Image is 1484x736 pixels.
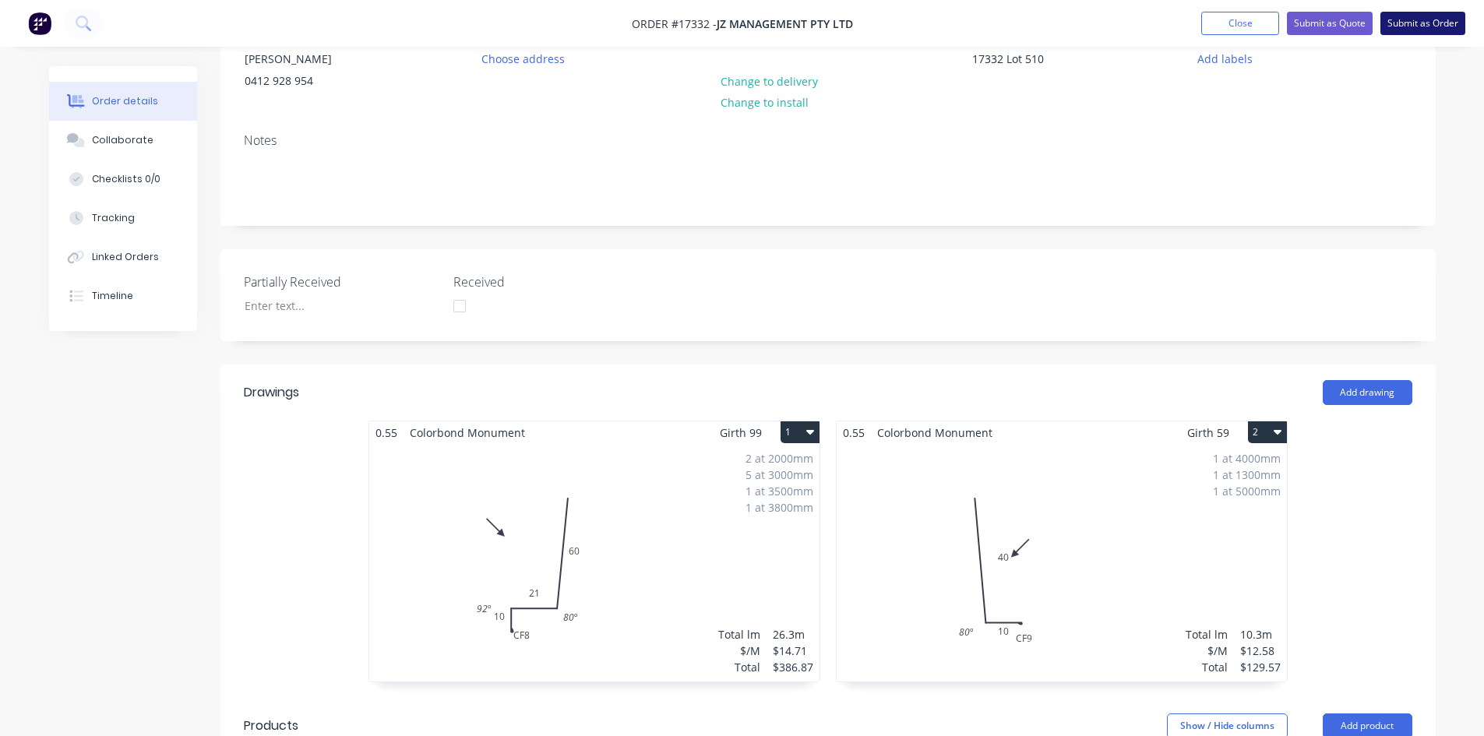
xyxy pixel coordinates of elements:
div: $14.71 [773,643,813,659]
div: Drawings [244,383,299,402]
div: Tracking [92,211,135,225]
div: $386.87 [773,659,813,675]
div: 1 at 4000mm [1213,450,1281,467]
div: 2 at 2000mm [746,450,813,467]
div: Total lm [1186,626,1228,643]
div: $/M [718,643,760,659]
button: Choose address [474,48,573,69]
div: $12.58 [1240,643,1281,659]
label: Received [453,273,648,291]
div: 1 at 3800mm [746,499,813,516]
div: 040CF91080º1 at 4000mm1 at 1300mm1 at 5000mmTotal lm$/MTotal10.3m$12.58$129.57 [837,444,1287,681]
button: Tracking [49,199,197,238]
button: Close [1201,12,1279,35]
button: Order details [49,82,197,121]
div: 1 at 1300mm [1213,467,1281,483]
div: 17332 Lot 510 [960,48,1056,70]
button: 2 [1248,421,1287,443]
div: Total [1186,659,1228,675]
div: $129.57 [1240,659,1281,675]
div: Timeline [92,289,133,303]
img: Factory [28,12,51,35]
span: JZ Management Pty Ltd [717,16,853,31]
div: Checklists 0/0 [92,172,160,186]
div: 0CF810216080º92º2 at 2000mm5 at 3000mm1 at 3500mm1 at 3800mmTotal lm$/MTotal26.3m$14.71$386.87 [369,444,820,681]
button: Add drawing [1323,380,1412,405]
button: Timeline [49,276,197,315]
button: Submit as Quote [1287,12,1373,35]
div: 10.3m [1240,626,1281,643]
button: Linked Orders [49,238,197,276]
div: [PERSON_NAME] [245,48,374,70]
span: Girth 99 [720,421,762,444]
span: Girth 59 [1187,421,1229,444]
div: 0412 928 954 [245,70,374,92]
button: Submit as Order [1380,12,1465,35]
div: Total [718,659,760,675]
label: Partially Received [244,273,439,291]
div: Linked Orders [92,250,159,264]
button: Change to install [712,92,816,113]
button: 1 [781,421,820,443]
span: Colorbond Monument [871,421,999,444]
button: Collaborate [49,121,197,160]
span: Colorbond Monument [404,421,531,444]
div: $/M [1186,643,1228,659]
button: Change to delivery [712,70,826,91]
div: 5 at 3000mm [746,467,813,483]
button: Add labels [1190,48,1261,69]
button: Checklists 0/0 [49,160,197,199]
div: Order details [92,94,158,108]
div: 1 at 5000mm [1213,483,1281,499]
div: Total lm [718,626,760,643]
span: 0.55 [369,421,404,444]
div: 1 at 3500mm [746,483,813,499]
span: Order #17332 - [632,16,717,31]
span: 0.55 [837,421,871,444]
div: Collaborate [92,133,153,147]
div: [PERSON_NAME]0412 928 954 [231,48,387,97]
div: 26.3m [773,626,813,643]
div: Notes [244,133,1412,148]
div: Products [244,717,298,735]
